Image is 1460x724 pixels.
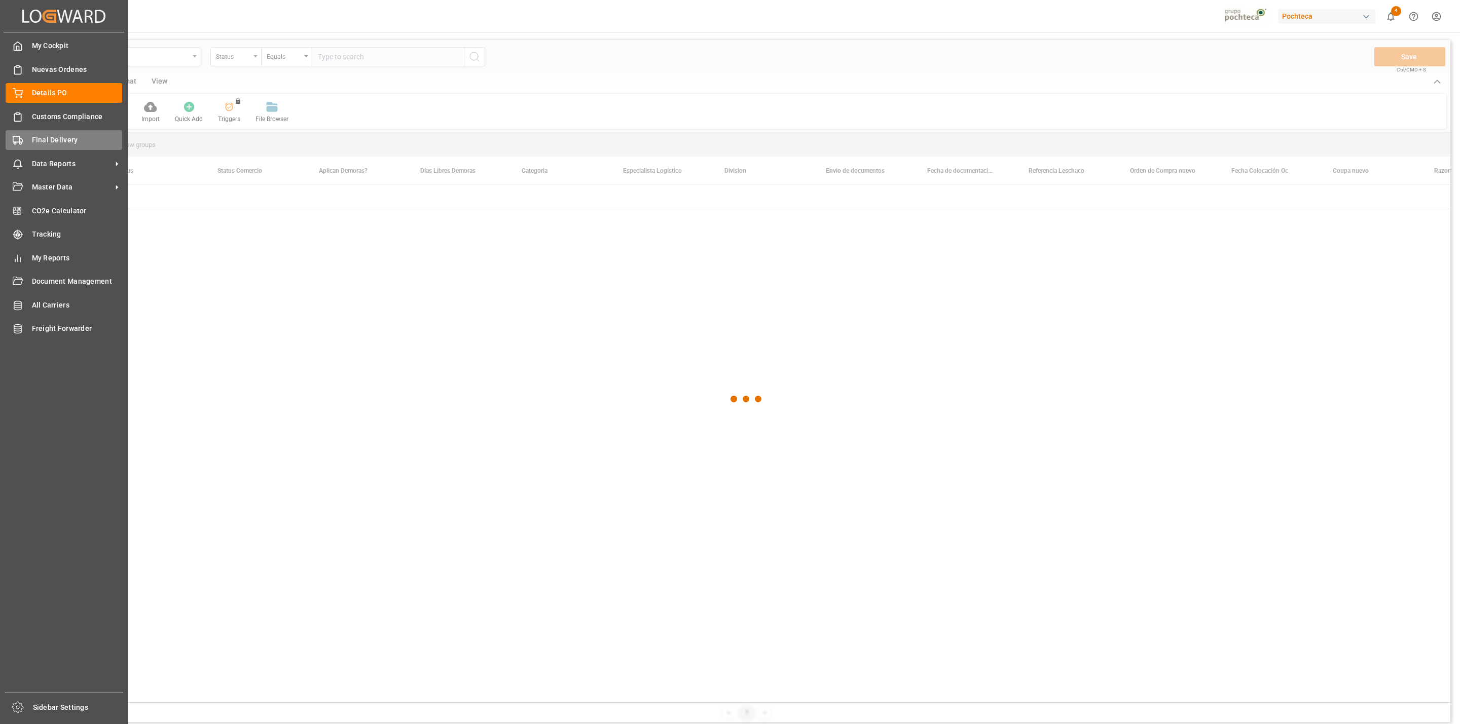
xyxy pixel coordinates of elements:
span: Data Reports [32,159,112,169]
span: CO2e Calculator [32,206,123,216]
span: Tracking [32,229,123,240]
button: Pochteca [1278,7,1379,26]
span: 4 [1391,6,1401,16]
button: show 4 new notifications [1379,5,1402,28]
a: Customs Compliance [6,106,122,126]
img: pochtecaImg.jpg_1689854062.jpg [1221,8,1271,25]
span: Freight Forwarder [32,323,123,334]
span: My Cockpit [32,41,123,51]
a: My Reports [6,248,122,268]
span: Nuevas Ordenes [32,64,123,75]
a: Nuevas Ordenes [6,59,122,79]
a: Final Delivery [6,130,122,150]
span: Document Management [32,276,123,287]
a: Document Management [6,272,122,291]
div: Pochteca [1278,9,1375,24]
a: Freight Forwarder [6,319,122,338]
span: Sidebar Settings [33,702,124,713]
span: Master Data [32,182,112,193]
button: Help Center [1402,5,1425,28]
a: CO2e Calculator [6,201,122,220]
a: All Carriers [6,295,122,315]
span: Customs Compliance [32,111,123,122]
span: Details PO [32,88,123,98]
a: Tracking [6,224,122,244]
a: Details PO [6,83,122,103]
span: My Reports [32,253,123,263]
span: All Carriers [32,300,123,311]
a: My Cockpit [6,36,122,56]
span: Final Delivery [32,135,123,145]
